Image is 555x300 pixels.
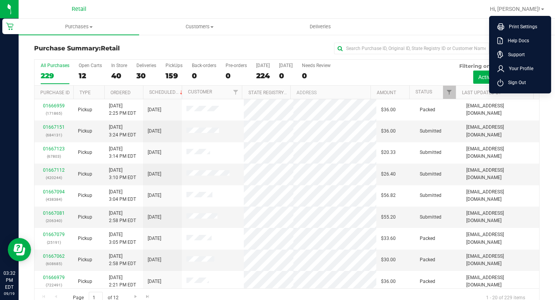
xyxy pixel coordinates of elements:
a: 01666979 [43,275,65,280]
p: (25191) [39,239,69,246]
span: Submitted [420,149,441,156]
inline-svg: Retail [6,22,14,30]
span: Filtering on status: [459,63,510,69]
span: [EMAIL_ADDRESS][DOMAIN_NAME] [466,253,534,267]
div: Open Carts [79,63,102,68]
span: [EMAIL_ADDRESS][DOMAIN_NAME] [466,124,534,138]
span: Print Settings [504,23,537,31]
span: $36.00 [381,128,396,135]
button: Active only [473,71,509,84]
span: Support [503,51,525,59]
span: $36.00 [381,106,396,114]
span: Pickup [78,192,92,199]
span: [DATE] 3:14 PM EDT [109,145,136,160]
div: Pre-orders [226,63,247,68]
p: 03:32 PM EDT [3,270,15,291]
a: State Registry ID [248,90,289,95]
a: Type [79,90,91,95]
span: [DATE] 3:04 PM EDT [109,188,136,203]
span: $36.00 [381,278,396,285]
span: [EMAIL_ADDRESS][DOMAIN_NAME] [466,274,534,289]
div: Deliveries [136,63,156,68]
a: 01667062 [43,253,65,259]
a: Filter [229,86,242,99]
span: Pickup [78,106,92,114]
span: [DATE] [148,235,161,242]
div: 12 [79,71,102,80]
a: 01666959 [43,103,65,109]
span: $55.20 [381,214,396,221]
div: Needs Review [302,63,331,68]
span: $30.00 [381,256,396,264]
span: [DATE] 3:05 PM EDT [109,231,136,246]
div: PickUps [165,63,183,68]
div: 224 [256,71,270,80]
span: Pickup [78,256,92,264]
span: Retail [72,6,86,12]
a: Status [415,89,432,95]
span: $56.82 [381,192,396,199]
span: [DATE] 3:24 PM EDT [109,124,136,138]
p: (438384) [39,196,69,203]
a: Customer [188,89,212,95]
span: Packed [420,278,435,285]
span: [DATE] 2:21 PM EDT [109,274,136,289]
div: [DATE] [256,63,270,68]
a: Customers [139,19,260,35]
div: All Purchases [41,63,69,68]
a: Amount [377,90,396,95]
span: [DATE] [148,128,161,135]
a: Last Updated By [462,90,501,95]
span: Packed [420,106,435,114]
h3: Purchase Summary: [34,45,203,52]
span: [DATE] 3:10 PM EDT [109,167,136,181]
li: Sign Out [491,76,549,90]
a: Purchases [19,19,139,35]
span: Purchases [19,23,139,30]
p: (608685) [39,260,69,267]
input: Search Purchase ID, Original ID, State Registry ID or Customer Name... [334,43,489,54]
div: In Store [111,63,127,68]
span: Deliveries [299,23,341,30]
span: Sign Out [503,79,526,86]
span: Help Docs [503,37,529,45]
a: 01667094 [43,189,65,195]
p: (67803) [39,153,69,160]
span: [EMAIL_ADDRESS][DOMAIN_NAME] [466,145,534,160]
span: [EMAIL_ADDRESS][DOMAIN_NAME] [466,167,534,181]
span: Pickup [78,171,92,178]
p: (206340) [39,217,69,224]
span: $26.40 [381,171,396,178]
a: 01667079 [43,232,65,237]
div: Back-orders [192,63,216,68]
a: 01667123 [43,146,65,152]
span: Submitted [420,214,441,221]
div: 0 [226,71,247,80]
a: Filter [443,86,456,99]
span: Pickup [78,149,92,156]
span: $33.60 [381,235,396,242]
span: [DATE] 2:25 PM EDT [109,102,136,117]
span: Customers [140,23,259,30]
div: 40 [111,71,127,80]
span: Pickup [78,278,92,285]
span: [DATE] [148,278,161,285]
span: $20.33 [381,149,396,156]
span: Submitted [420,128,441,135]
a: Purchase ID [40,90,70,95]
span: [EMAIL_ADDRESS][DOMAIN_NAME] [466,188,534,203]
span: Pickup [78,128,92,135]
span: [DATE] 2:58 PM EDT [109,210,136,224]
span: Pickup [78,235,92,242]
span: [EMAIL_ADDRESS][DOMAIN_NAME] [466,231,534,246]
p: (722491) [39,281,69,289]
span: Packed [420,235,435,242]
span: [DATE] [148,106,161,114]
div: 229 [41,71,69,80]
span: [DATE] [148,256,161,264]
span: Hi, [PERSON_NAME]! [490,6,540,12]
span: Your Profile [504,65,533,72]
a: Deliveries [260,19,381,35]
span: [DATE] [148,192,161,199]
a: 01667081 [43,210,65,216]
